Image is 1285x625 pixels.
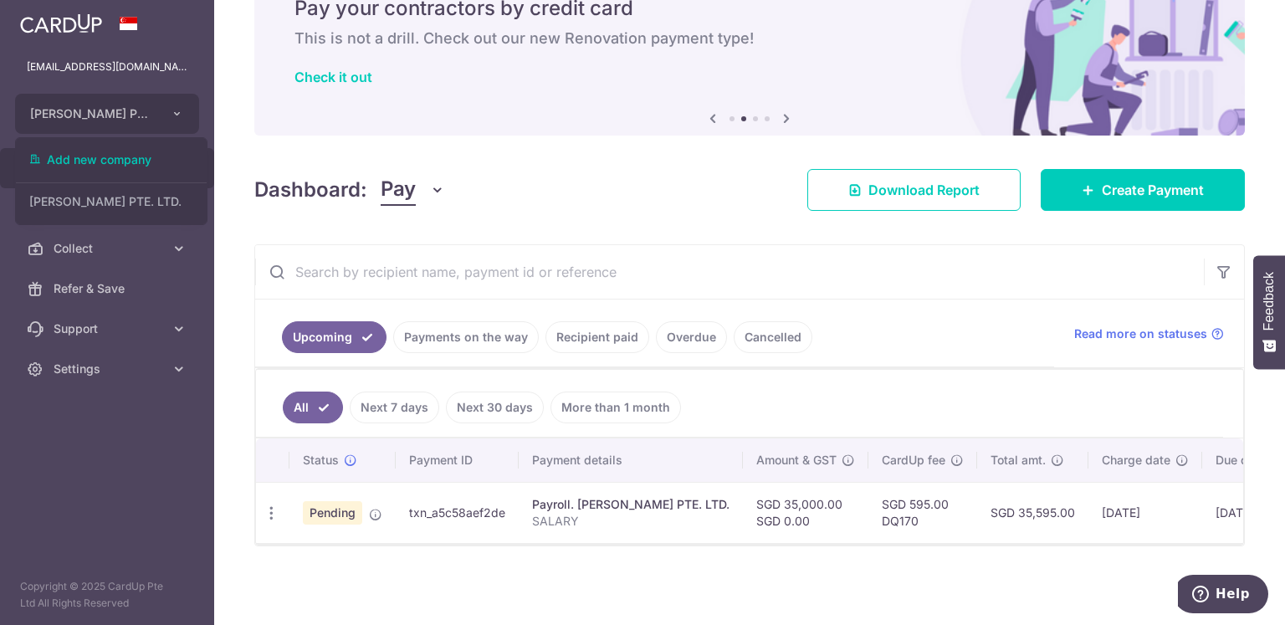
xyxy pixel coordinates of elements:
[1262,272,1277,330] span: Feedback
[532,513,730,530] p: SALARY
[254,175,367,205] h4: Dashboard:
[882,452,945,469] span: CardUp fee
[255,245,1204,299] input: Search by recipient name, payment id or reference
[519,438,743,482] th: Payment details
[807,169,1021,211] a: Download Report
[20,13,102,33] img: CardUp
[16,187,207,217] a: [PERSON_NAME] PTE. LTD.
[30,105,154,122] span: [PERSON_NAME] PTE. LTD.
[16,145,207,175] a: Add new company
[1253,255,1285,369] button: Feedback - Show survey
[396,482,519,543] td: txn_a5c58aef2de
[350,392,439,423] a: Next 7 days
[1074,325,1207,342] span: Read more on statuses
[396,438,519,482] th: Payment ID
[393,321,539,353] a: Payments on the way
[1041,169,1245,211] a: Create Payment
[1074,325,1224,342] a: Read more on statuses
[545,321,649,353] a: Recipient paid
[1102,452,1170,469] span: Charge date
[294,28,1205,49] h6: This is not a drill. Check out our new Renovation payment type!
[283,392,343,423] a: All
[54,280,164,297] span: Refer & Save
[15,137,207,225] ul: [PERSON_NAME] PTE. LTD.
[54,240,164,257] span: Collect
[743,482,868,543] td: SGD 35,000.00 SGD 0.00
[756,452,837,469] span: Amount & GST
[532,496,730,513] div: Payroll. [PERSON_NAME] PTE. LTD.
[54,320,164,337] span: Support
[294,69,372,85] a: Check it out
[27,59,187,75] p: [EMAIL_ADDRESS][DOMAIN_NAME]
[282,321,387,353] a: Upcoming
[1088,482,1202,543] td: [DATE]
[868,180,980,200] span: Download Report
[15,94,199,134] button: [PERSON_NAME] PTE. LTD.
[656,321,727,353] a: Overdue
[1102,180,1204,200] span: Create Payment
[446,392,544,423] a: Next 30 days
[381,174,445,206] button: Pay
[54,361,164,377] span: Settings
[303,501,362,525] span: Pending
[381,174,416,206] span: Pay
[991,452,1046,469] span: Total amt.
[303,452,339,469] span: Status
[868,482,977,543] td: SGD 595.00 DQ170
[1216,452,1266,469] span: Due date
[1178,575,1268,617] iframe: Opens a widget where you can find more information
[977,482,1088,543] td: SGD 35,595.00
[550,392,681,423] a: More than 1 month
[734,321,812,353] a: Cancelled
